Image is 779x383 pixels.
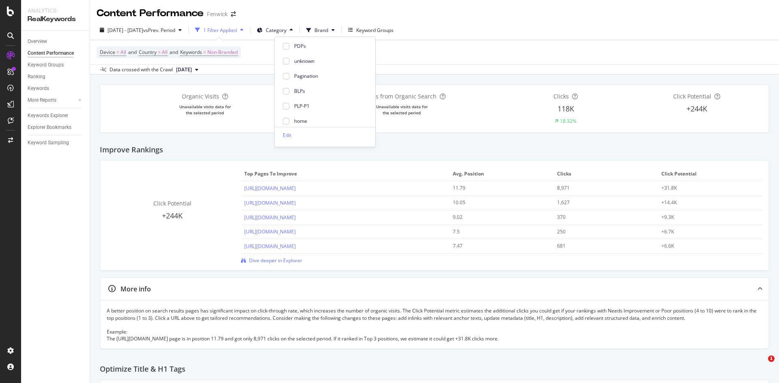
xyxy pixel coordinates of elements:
span: = [116,49,119,56]
div: More Reports [28,96,56,105]
div: 681 [557,242,645,250]
div: Keyword Groups [28,61,64,69]
button: 1 Filter Applied [192,24,247,36]
span: BLPs [294,88,369,95]
div: A better position on search results pages has significant impact on click-through rate, which inc... [107,307,762,342]
a: Keywords Explorer [28,111,84,120]
span: PLP-P1 [294,103,369,110]
div: Content Performance [28,49,74,58]
div: 18.32% [560,118,577,124]
div: +31.8K [661,184,749,192]
div: RealKeywords [28,15,83,24]
span: +244K [162,211,183,220]
span: Non-Branded [207,47,238,58]
div: Unavailable visits data for the selected period [374,104,430,116]
div: 1 Filter Applied [203,27,237,34]
span: 118K [557,104,574,113]
a: [URL][DOMAIN_NAME] [244,199,296,206]
span: unknown [294,58,369,65]
a: Ranking [28,73,84,81]
div: More info [121,285,151,294]
span: Country [139,49,157,56]
div: Analytics [28,6,83,15]
div: Edit [283,132,291,139]
div: Content Performance [97,6,204,20]
a: Explorer Bookmarks [28,123,84,132]
span: All [162,47,168,58]
a: More Reports [28,96,76,105]
div: Keywords [28,84,49,93]
div: 370 [557,214,645,221]
div: Unavailable visits data for the selected period [177,104,233,116]
a: [URL][DOMAIN_NAME] [244,214,296,221]
div: Fenwick [207,10,228,18]
span: and [170,49,178,56]
span: Category [266,27,286,34]
span: 1 [768,355,775,362]
div: Keywords Explorer [28,111,68,120]
span: = [203,49,206,56]
div: +6.7K [661,228,749,235]
div: +9.3K [661,214,749,221]
span: [DATE] - [DATE] [108,27,143,34]
span: Brand [314,27,328,34]
span: Top pages to improve [244,170,444,178]
span: 2025 Aug. 31st [176,66,192,73]
div: Overview [28,37,47,46]
button: [DATE] [173,65,202,75]
span: Avg. Position [453,170,549,178]
iframe: Intercom live chat [751,355,771,375]
h2: Improve Rankings [100,146,163,154]
span: PDPs [294,43,369,50]
a: Keyword Groups [28,61,84,69]
div: +6.6K [661,242,749,250]
span: Keywords [180,49,202,56]
div: arrow-right-arrow-left [231,11,236,17]
div: Keyword Groups [356,27,394,34]
span: Dive deeper in Explorer [249,257,302,264]
span: +244K [686,104,707,113]
div: Organic Visits [182,92,228,101]
div: Data crossed with the Crawl [110,66,173,73]
div: 8,971 [557,184,645,192]
a: Keywords [28,84,84,93]
button: [DATE] - [DATE]vsPrev. Period [97,24,185,36]
span: home [294,118,369,125]
a: Overview [28,37,84,46]
span: Click Potential [673,92,711,100]
div: 7.5 [453,228,541,235]
a: [URL][DOMAIN_NAME] [244,185,296,192]
h2: Optimize Title & H1 Tags [100,365,185,373]
div: Keyword Sampling [28,139,69,147]
span: Device [100,49,115,56]
button: Edit [281,129,293,142]
div: 7.47 [453,242,541,250]
button: Category [254,24,296,36]
span: and [128,49,137,56]
a: [URL][DOMAIN_NAME] [244,243,296,250]
div: 10.05 [453,199,541,206]
div: +14.4K [661,199,749,206]
div: 11.79 [453,184,541,192]
span: Click Potential [661,170,757,178]
div: Ranking [28,73,45,81]
div: 1,627 [557,199,645,206]
a: Dive deeper in Explorer [241,257,302,264]
span: vs Prev. Period [143,27,175,34]
span: Click Potential [153,199,192,207]
a: Content Performance [28,49,84,58]
span: All [121,47,126,58]
div: 250 [557,228,645,235]
a: [URL][DOMAIN_NAME] [244,228,296,235]
div: Explorer Bookmarks [28,123,71,132]
button: Brand [303,24,338,36]
span: Clicks [553,92,569,100]
span: Pagination [294,73,369,80]
div: 9.02 [453,214,541,221]
div: % Visits from Organic Search [358,92,445,101]
button: Keyword Groups [345,24,397,36]
span: = [158,49,161,56]
span: Clicks [557,170,653,178]
a: Keyword Sampling [28,139,84,147]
